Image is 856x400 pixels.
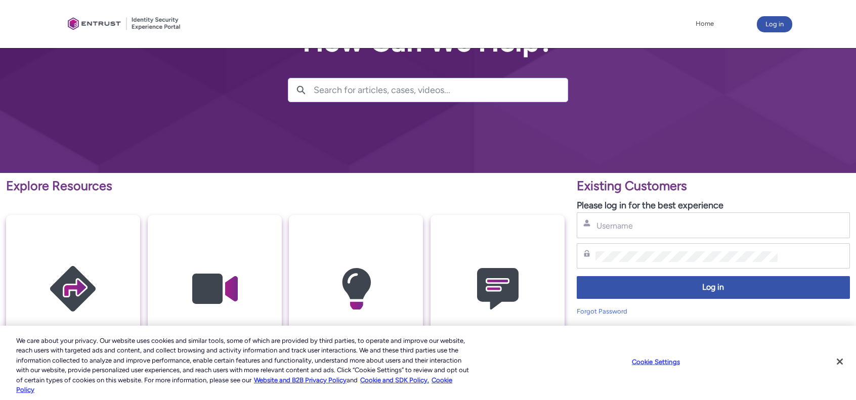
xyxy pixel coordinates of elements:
[314,78,568,102] input: Search for articles, cases, videos...
[166,235,263,343] img: Video Guides
[288,26,568,58] h2: How Can We Help?
[254,376,347,384] a: More information about our cookie policy., opens in a new tab
[577,199,850,212] p: Please log in for the best experience
[360,376,429,384] a: Cookie and SDK Policy.
[583,282,843,293] span: Log in
[288,78,314,102] button: Search
[25,235,121,343] img: Getting Started
[308,235,404,343] img: Knowledge Articles
[577,307,627,315] a: Forgot Password
[450,235,546,343] img: Contact Support
[624,352,688,372] button: Cookie Settings
[595,220,778,231] input: Username
[577,276,850,299] button: Log in
[6,176,565,196] p: Explore Resources
[577,176,850,196] p: Existing Customers
[693,16,716,31] a: Home
[829,350,851,373] button: Close
[16,336,471,395] div: We care about your privacy. Our website uses cookies and similar tools, some of which are provide...
[757,16,792,32] button: Log in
